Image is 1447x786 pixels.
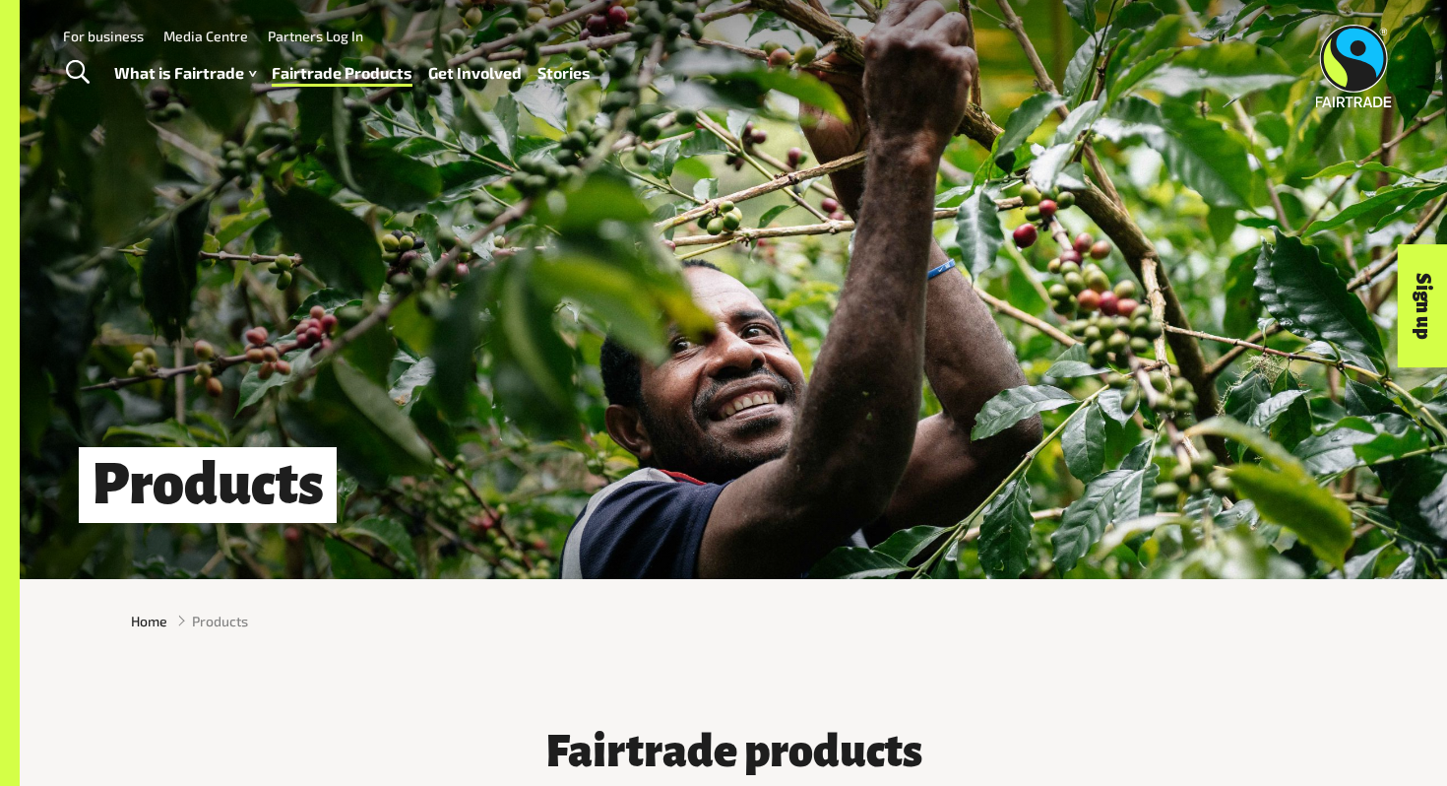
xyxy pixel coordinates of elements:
a: What is Fairtrade [114,59,256,88]
h1: Products [79,447,337,523]
a: Toggle Search [53,48,101,98]
a: Home [131,611,167,631]
a: Partners Log In [268,28,363,44]
a: Fairtrade Products [272,59,412,88]
a: For business [63,28,144,44]
span: Products [192,611,248,631]
a: Get Involved [428,59,522,88]
a: Stories [537,59,591,88]
h3: Fairtrade products [438,727,1029,776]
a: Media Centre [163,28,248,44]
img: Fairtrade Australia New Zealand logo [1316,25,1392,107]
